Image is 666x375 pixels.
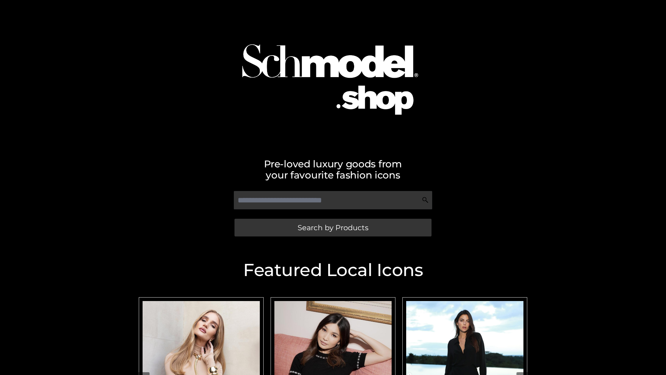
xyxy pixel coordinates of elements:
img: Search Icon [422,197,429,203]
a: Search by Products [234,219,432,236]
span: Search by Products [298,224,368,231]
h2: Featured Local Icons​ [135,261,531,279]
h2: Pre-loved luxury goods from your favourite fashion icons [135,158,531,181]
